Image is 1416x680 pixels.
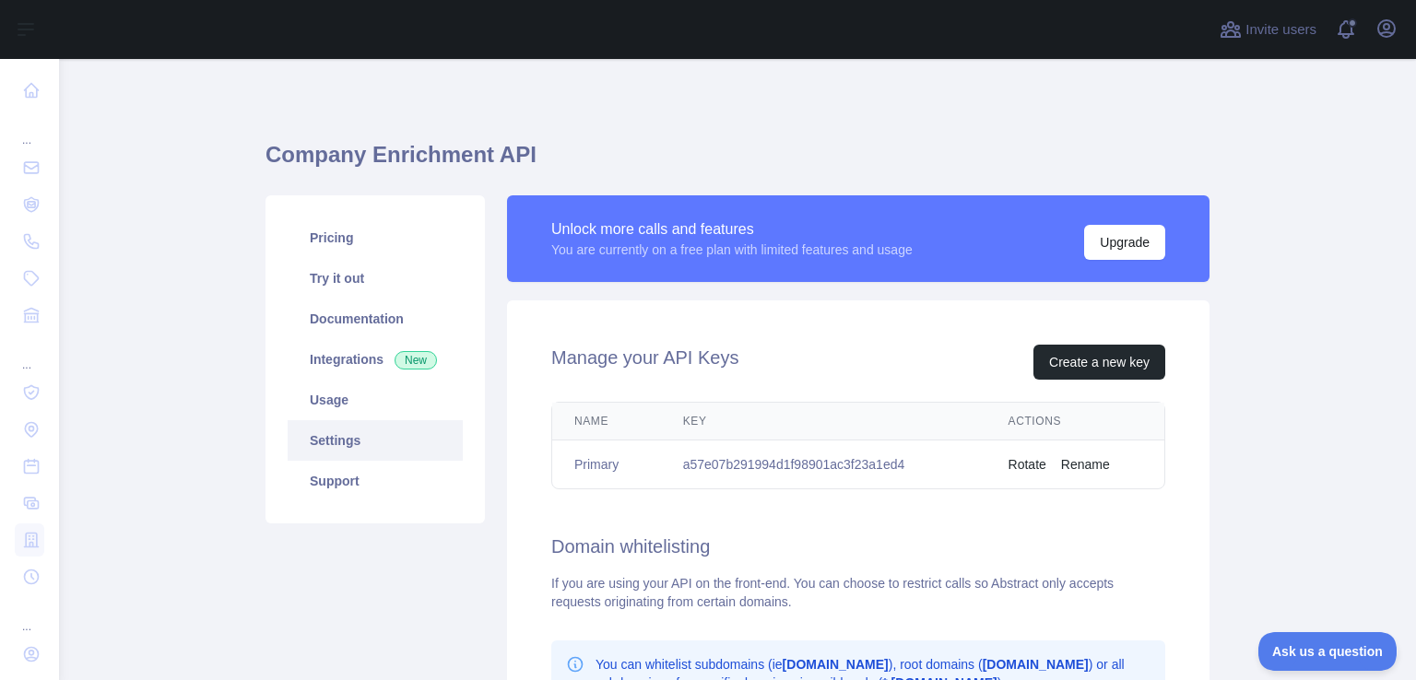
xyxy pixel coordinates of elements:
b: [DOMAIN_NAME] [783,657,889,672]
th: Name [552,403,661,440]
div: ... [15,597,44,634]
span: New [395,351,437,369]
button: Create a new key [1033,345,1165,380]
a: Pricing [288,217,463,258]
td: Primary [552,440,661,489]
span: Invite users [1245,19,1316,41]
a: Documentation [288,299,463,339]
div: Unlock more calls and features [551,218,913,240]
b: [DOMAIN_NAME] [983,657,1089,672]
h2: Domain whitelisting [551,533,1165,559]
th: Key [661,403,986,440]
button: Rotate [1009,455,1046,474]
h2: Manage your API Keys [551,345,738,380]
h1: Company Enrichment API [265,140,1209,184]
button: Rename [1061,455,1110,474]
a: Settings [288,420,463,461]
button: Invite users [1216,15,1320,44]
div: If you are using your API on the front-end. You can choose to restrict calls so Abstract only acc... [551,574,1165,611]
button: Upgrade [1084,225,1165,260]
a: Usage [288,380,463,420]
div: ... [15,111,44,147]
th: Actions [986,403,1164,440]
div: You are currently on a free plan with limited features and usage [551,240,913,259]
div: ... [15,335,44,372]
a: Support [288,461,463,501]
a: Integrations New [288,339,463,380]
td: a57e07b291994d1f98901ac3f23a1ed4 [661,440,986,489]
a: Try it out [288,258,463,299]
iframe: Toggle Customer Support [1258,632,1398,671]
